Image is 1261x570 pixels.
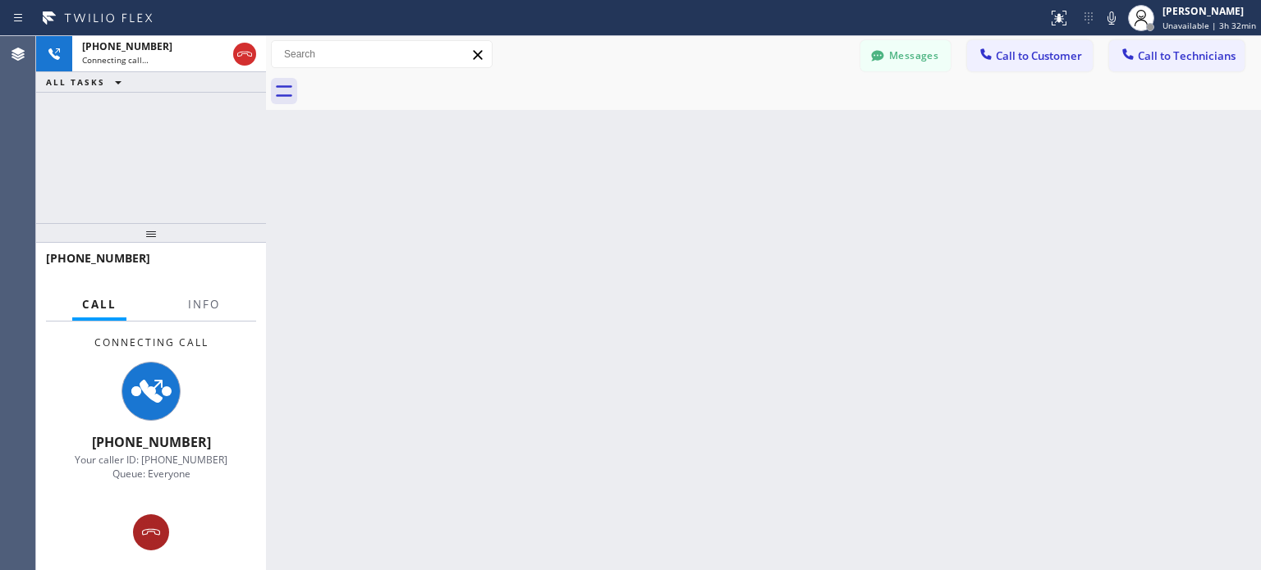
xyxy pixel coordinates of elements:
[1162,4,1256,18] div: [PERSON_NAME]
[1138,48,1236,63] span: Call to Technicians
[1162,20,1256,31] span: Unavailable | 3h 32min
[860,40,951,71] button: Messages
[72,289,126,321] button: Call
[82,39,172,53] span: [PHONE_NUMBER]
[46,250,150,266] span: [PHONE_NUMBER]
[178,289,230,321] button: Info
[46,76,105,88] span: ALL TASKS
[272,41,492,67] input: Search
[1100,7,1123,30] button: Mute
[94,335,209,349] span: Connecting Call
[233,43,256,66] button: Hang up
[133,514,169,550] button: Hang up
[1109,40,1245,71] button: Call to Technicians
[92,433,211,451] span: [PHONE_NUMBER]
[188,297,220,312] span: Info
[967,40,1093,71] button: Call to Customer
[996,48,1082,63] span: Call to Customer
[82,54,149,66] span: Connecting call…
[36,72,138,92] button: ALL TASKS
[75,453,227,481] span: Your caller ID: [PHONE_NUMBER] Queue: Everyone
[82,297,117,312] span: Call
